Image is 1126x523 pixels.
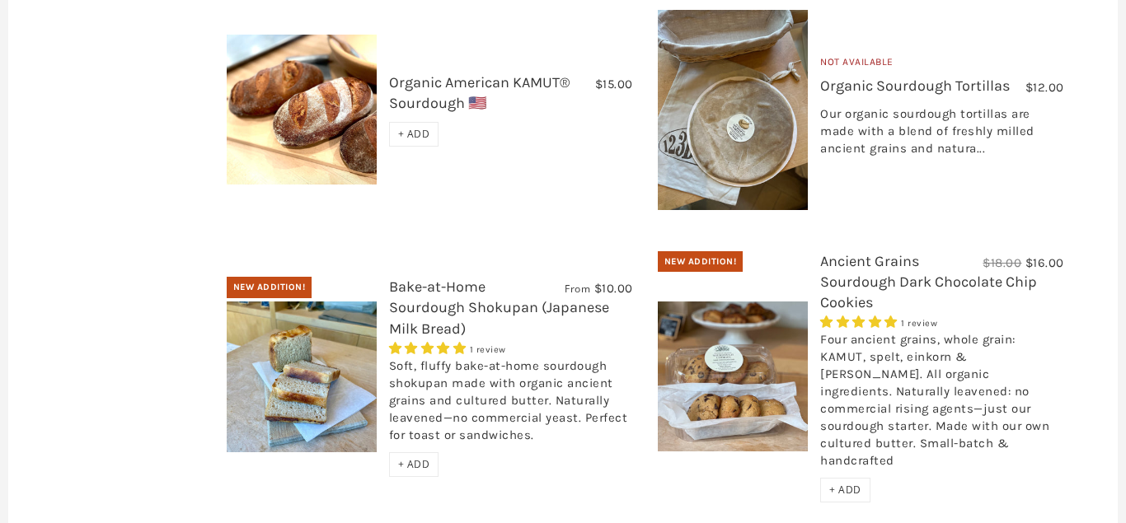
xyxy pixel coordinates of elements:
[389,73,570,112] a: Organic American KAMUT® Sourdough 🇺🇸
[901,318,937,329] span: 1 review
[658,251,744,273] div: New Addition!
[829,483,861,497] span: + ADD
[227,301,377,452] a: Bake-at-Home Sourdough Shokupan (Japanese Milk Bread)
[226,301,376,452] img: Bake-at-Home Sourdough Shokupan (Japanese Milk Bread)
[820,478,870,502] div: + ADD
[1025,255,1064,270] span: $16.00
[983,255,1021,270] span: $18.00
[820,54,1064,77] div: Not Available
[227,277,312,298] div: New Addition!
[389,357,633,452] div: Soft, fluffy bake-at-home sourdough shokupan made with organic ancient grains and cultured butter...
[398,127,430,141] span: + ADD
[595,77,633,91] span: $15.00
[470,344,506,355] span: 1 review
[658,10,808,210] img: Organic Sourdough Tortillas
[398,457,430,471] span: + ADD
[820,315,901,329] span: 5.00 stars
[389,452,439,477] div: + ADD
[1025,80,1064,95] span: $12.00
[389,278,609,337] a: Bake-at-Home Sourdough Shokupan (Japanese Milk Bread)
[226,35,376,184] img: Organic American KAMUT® Sourdough 🇺🇸
[227,35,377,184] a: Organic American KAMUT® Sourdough 🇺🇸
[820,105,1064,166] div: Our organic sourdough tortillas are made with a blend of freshly milled ancient grains and natura...
[389,122,439,147] div: + ADD
[565,282,590,296] span: From
[820,77,1010,95] a: Organic Sourdough Tortillas
[820,252,1037,311] a: Ancient Grains Sourdough Dark Chocolate Chip Cookies
[658,301,808,451] img: Ancient Grains Sourdough Dark Chocolate Chip Cookies
[389,341,470,356] span: 5.00 stars
[820,331,1064,478] div: Four ancient grains, whole grain: KAMUT, spelt, einkorn & [PERSON_NAME]. All organic ingredients....
[594,281,633,296] span: $10.00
